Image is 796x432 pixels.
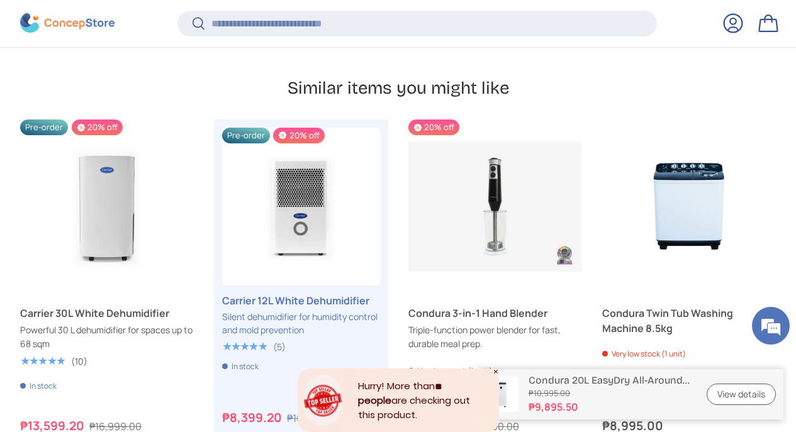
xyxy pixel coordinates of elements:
[529,374,692,386] p: Condura 20L EasyDry All-Around Dryer Dehumidifier
[26,133,220,260] span: We are offline. Please leave us a message.
[20,14,115,33] img: ConcepStore
[184,338,228,355] em: Submit
[6,294,240,338] textarea: Type your message and click 'Submit'
[408,119,582,293] a: Condura 3-in-1 Hand Blender
[707,384,776,406] a: View details
[20,119,194,293] a: Carrier 30L White Dehumidifier
[222,293,380,308] a: Carrier 12L White Dehumidifier
[529,387,692,399] s: ₱10,995.00
[408,119,459,135] span: 20% off
[65,70,211,87] div: Leave a message
[222,128,270,143] span: Pre-order
[602,306,776,336] a: Condura Twin Tub Washing Machine 8.5kg
[602,119,776,293] a: Condura Twin Tub Washing Machine 8.5kg
[483,377,519,412] img: condura-easy-dry-dehumidifier-full-view-concepstore.ph
[222,128,380,285] a: Carrier 12L White Dehumidifier
[493,368,499,375] div: Close
[206,6,237,36] div: Minimize live chat window
[273,128,324,143] span: 20% off
[529,399,692,414] strong: ₱9,895.50
[20,77,776,99] h2: Similar items you might like
[72,119,123,135] span: 20% off
[20,306,194,321] a: Carrier 30L White Dehumidifier
[408,306,582,321] a: Condura 3-in-1 Hand Blender
[20,119,68,135] span: Pre-order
